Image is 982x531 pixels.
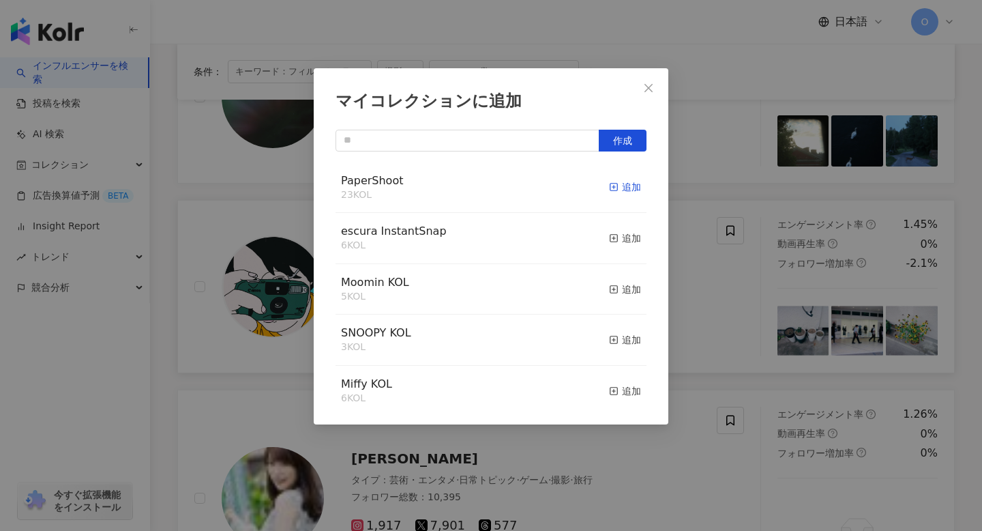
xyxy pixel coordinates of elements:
[609,231,641,246] div: 追加
[341,175,403,186] a: PaperShoot
[341,239,447,253] div: 6 KOL
[336,90,646,113] div: マイコレクションに追加
[341,290,409,304] div: 5 KOL
[341,277,409,288] a: Moomin KOL
[341,225,447,238] span: escura InstantSnap
[341,188,403,202] div: 23 KOL
[609,282,641,297] div: 追加
[635,74,662,102] button: Close
[341,377,392,390] span: Miffy KOL
[341,379,392,390] a: Miffy KOL
[609,224,641,253] button: 追加
[341,328,411,339] a: SNOOPY KOL
[609,173,641,202] button: 追加
[609,326,641,354] button: 追加
[643,83,654,94] span: close
[341,276,409,289] span: Moomin KOL
[341,392,392,405] div: 6 KOL
[341,174,403,187] span: PaperShoot
[609,180,641,195] div: 追加
[609,275,641,304] button: 追加
[609,332,641,347] div: 追加
[177,200,955,373] a: KOL AvatarO-KUBO [PERSON_NAME]タイプ：撮影フォロワー総数：8,6127,288未公開1,324類似検索キーワードに合計 270 件の投稿がヒットしましたエンゲージメ...
[609,377,641,405] button: 追加
[341,341,411,354] div: 3 KOL
[341,326,411,339] span: SNOOPY KOL
[609,384,641,399] div: 追加
[613,135,632,146] span: 作成
[341,226,447,237] a: escura InstantSnap
[599,130,646,152] button: 作成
